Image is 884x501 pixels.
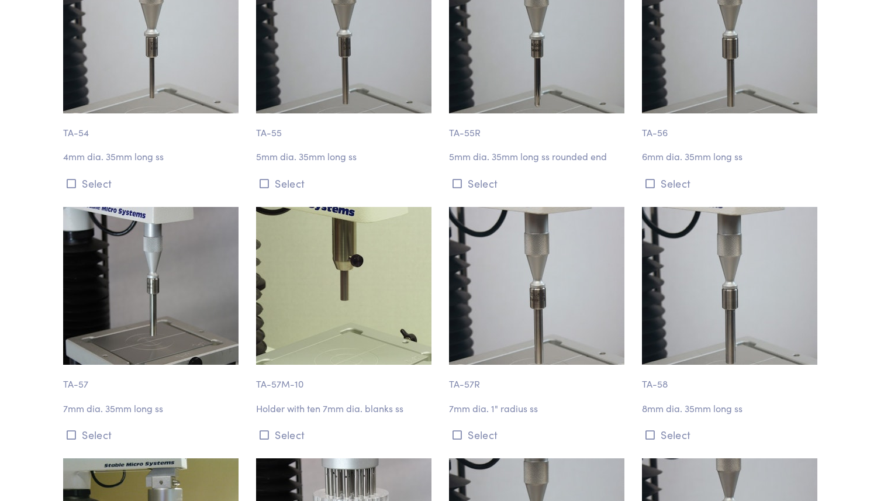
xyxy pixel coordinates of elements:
[256,149,435,164] p: 5mm dia. 35mm long ss
[256,113,435,140] p: TA-55
[449,149,628,164] p: 5mm dia. 35mm long ss rounded end
[642,365,821,392] p: TA-58
[256,425,435,444] button: Select
[642,113,821,140] p: TA-56
[449,174,628,193] button: Select
[642,401,821,416] p: 8mm dia. 35mm long ss
[449,401,628,416] p: 7mm dia. 1" radius ss
[642,207,817,365] img: puncture_ta-58_8mm_3.jpg
[256,174,435,193] button: Select
[256,207,431,365] img: ta-57m-10.jpg
[642,174,821,193] button: Select
[642,425,821,444] button: Select
[63,149,242,164] p: 4mm dia. 35mm long ss
[63,425,242,444] button: Select
[63,207,239,365] img: puncture_ta-57_7mm.jpg
[449,365,628,392] p: TA-57R
[63,113,242,140] p: TA-54
[63,174,242,193] button: Select
[449,113,628,140] p: TA-55R
[63,401,242,416] p: 7mm dia. 35mm long ss
[63,365,242,392] p: TA-57
[256,365,435,392] p: TA-57M-10
[449,207,624,365] img: puncture_ta-57r_7mm_4.jpg
[449,425,628,444] button: Select
[642,149,821,164] p: 6mm dia. 35mm long ss
[256,401,435,416] p: Holder with ten 7mm dia. blanks ss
